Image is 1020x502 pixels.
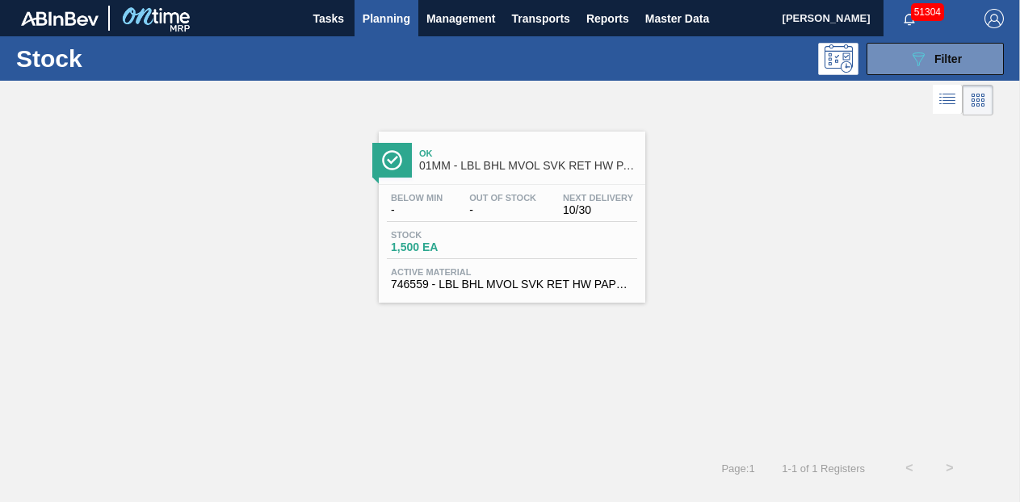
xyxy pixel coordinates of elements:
button: < [889,448,930,488]
span: 01MM - LBL BHL MVOL SVK RET HW PAPER #3 [419,160,637,172]
span: Ok [419,149,637,158]
button: Notifications [884,7,935,30]
span: - [391,204,443,216]
span: Transports [512,9,570,28]
span: Next Delivery [563,193,633,203]
span: 1,500 EA [391,241,504,253]
div: Programming: no user selected [818,43,858,75]
a: ÍconeOk01MM - LBL BHL MVOL SVK RET HW PAPER #3Below Min-Out Of Stock-Next Delivery10/30Stock1,500... [367,119,653,303]
span: Reports [586,9,629,28]
div: List Vision [933,85,963,115]
span: 1 - 1 of 1 Registers [779,462,865,475]
span: Active Material [391,267,633,277]
button: > [930,448,970,488]
span: Page : 1 [721,462,754,475]
img: Logout [984,9,1004,28]
span: - [469,204,536,216]
h1: Stock [16,49,239,68]
img: Ícone [382,150,402,170]
span: 746559 - LBL BHL MVOL SVK RET HW PAPER 0518 #3 4. [391,278,633,291]
span: Tasks [311,9,346,28]
span: 10/30 [563,204,633,216]
span: Out Of Stock [469,193,536,203]
span: Filter [934,52,962,65]
span: Stock [391,230,504,240]
div: Card Vision [963,85,993,115]
span: Below Min [391,193,443,203]
span: Management [426,9,496,28]
button: Filter [867,43,1004,75]
span: 51304 [911,3,944,21]
span: Planning [363,9,410,28]
img: TNhmsLtSVTkK8tSr43FrP2fwEKptu5GPRR3wAAAABJRU5ErkJggg== [21,11,99,26]
span: Master Data [645,9,709,28]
